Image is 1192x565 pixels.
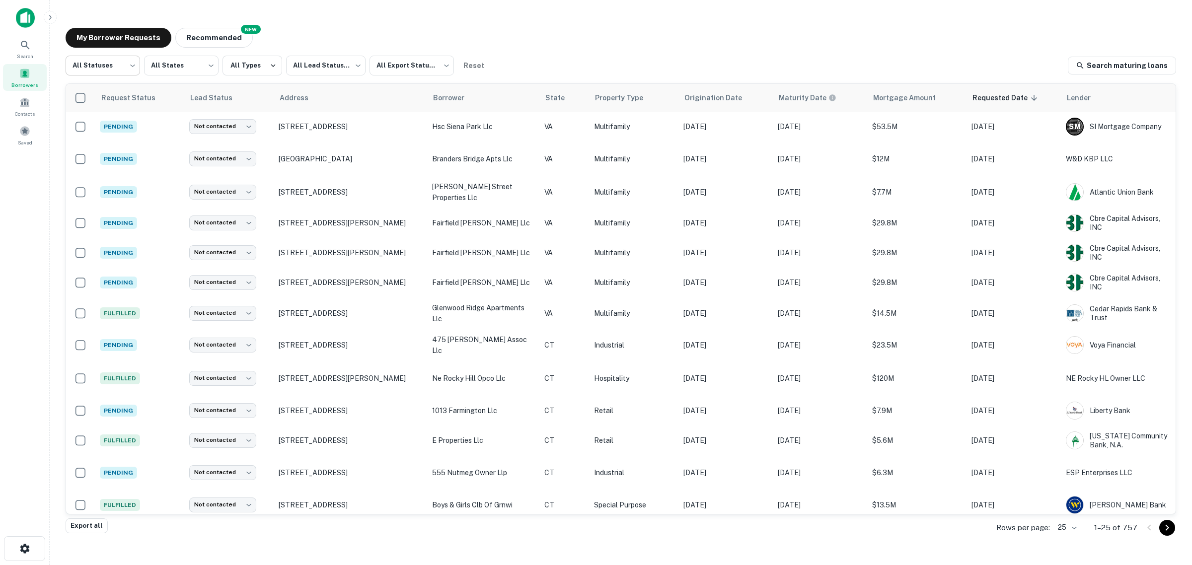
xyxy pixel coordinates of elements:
[189,306,256,320] div: Not contacted
[432,181,534,203] p: [PERSON_NAME] street properties llc
[683,187,768,198] p: [DATE]
[594,405,673,416] p: Retail
[779,92,849,103] span: Maturity dates displayed may be estimated. Please contact the lender for the most accurate maturi...
[971,467,1056,478] p: [DATE]
[3,64,47,91] a: Borrowers
[458,56,490,75] button: Reset
[544,373,584,384] p: CT
[684,92,755,104] span: Origination Date
[971,308,1056,319] p: [DATE]
[544,187,584,198] p: VA
[873,92,949,104] span: Mortgage Amount
[971,217,1056,228] p: [DATE]
[1066,183,1171,201] div: Atlantic Union Bank
[1066,305,1083,322] img: picture
[100,186,137,198] span: Pending
[1066,153,1171,164] p: W&D KBP LLC
[1066,244,1171,262] div: Cbre Capital Advisors, INC
[683,247,768,258] p: [DATE]
[432,302,534,324] p: glenwood ridge apartments llc
[1069,122,1080,132] p: S M
[544,217,584,228] p: VA
[432,247,534,258] p: fairfield [PERSON_NAME] llc
[872,308,962,319] p: $14.5M
[539,84,589,112] th: State
[100,153,137,165] span: Pending
[971,499,1056,510] p: [DATE]
[872,499,962,510] p: $13.5M
[544,153,584,164] p: VA
[594,217,673,228] p: Multifamily
[773,84,867,112] th: Maturity dates displayed may be estimated. Please contact the lender for the most accurate maturi...
[595,92,656,104] span: Property Type
[189,403,256,418] div: Not contacted
[279,500,422,509] p: [STREET_ADDRESS]
[279,374,422,383] p: [STREET_ADDRESS][PERSON_NAME]
[1066,496,1083,513] img: picture
[100,339,137,351] span: Pending
[867,84,967,112] th: Mortgage Amount
[589,84,678,112] th: Property Type
[683,405,768,416] p: [DATE]
[872,340,962,351] p: $23.5M
[778,308,862,319] p: [DATE]
[683,277,768,288] p: [DATE]
[1066,214,1171,232] div: Cbre Capital Advisors, INC
[95,84,184,112] th: Request Status
[972,92,1041,104] span: Requested Date
[778,499,862,510] p: [DATE]
[594,467,673,478] p: Industrial
[66,28,171,48] button: My Borrower Requests
[432,217,534,228] p: fairfield [PERSON_NAME] llc
[1066,467,1171,478] p: ESP Enterprises LLC
[544,435,584,446] p: CT
[17,52,33,60] span: Search
[1054,520,1078,535] div: 25
[594,499,673,510] p: Special Purpose
[872,405,962,416] p: $7.9M
[1066,496,1171,514] div: [PERSON_NAME] Bank
[872,153,962,164] p: $12M
[1066,373,1171,384] p: NE Rocky HL Owner LLC
[3,35,47,62] a: Search
[594,277,673,288] p: Multifamily
[971,435,1056,446] p: [DATE]
[544,340,584,351] p: CT
[3,93,47,120] a: Contacts
[101,92,168,104] span: Request Status
[100,372,140,384] span: Fulfilled
[432,334,534,356] p: 475 [PERSON_NAME] assoc llc
[544,499,584,510] p: CT
[683,373,768,384] p: [DATE]
[189,119,256,134] div: Not contacted
[544,277,584,288] p: VA
[189,433,256,447] div: Not contacted
[432,467,534,478] p: 555 nutmeg owner llp
[594,153,673,164] p: Multifamily
[971,187,1056,198] p: [DATE]
[279,248,422,257] p: [STREET_ADDRESS][PERSON_NAME]
[1066,214,1083,231] img: picture
[280,92,321,104] span: Address
[778,467,862,478] p: [DATE]
[66,53,140,78] div: All Statuses
[971,121,1056,132] p: [DATE]
[279,218,422,227] p: [STREET_ADDRESS][PERSON_NAME]
[594,373,673,384] p: Hospitality
[189,465,256,480] div: Not contacted
[872,277,962,288] p: $29.8M
[279,406,422,415] p: [STREET_ADDRESS]
[872,187,962,198] p: $7.7M
[778,247,862,258] p: [DATE]
[778,153,862,164] p: [DATE]
[1066,336,1171,354] div: Voya Financial
[778,277,862,288] p: [DATE]
[100,467,137,479] span: Pending
[3,122,47,148] a: Saved
[100,307,140,319] span: Fulfilled
[779,92,826,103] h6: Maturity Date
[1066,274,1171,291] div: Cbre Capital Advisors, INC
[189,371,256,385] div: Not contacted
